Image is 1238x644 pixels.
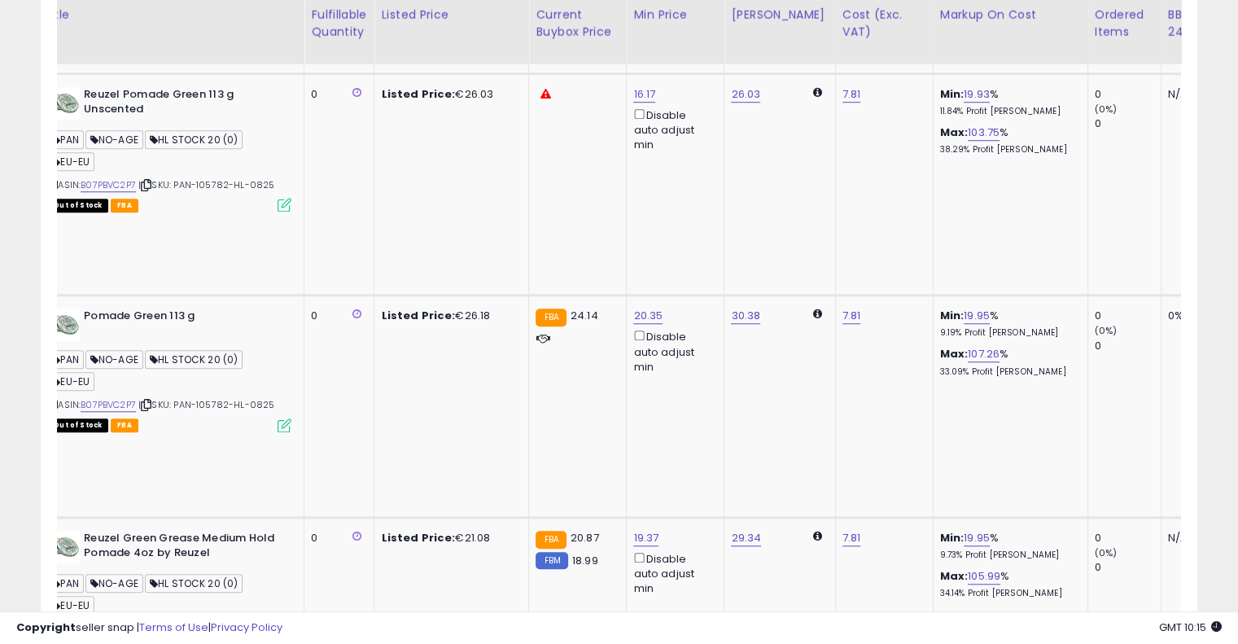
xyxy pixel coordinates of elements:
a: 26.03 [731,86,760,103]
div: % [940,87,1075,117]
div: 0 [311,309,361,323]
p: 38.29% Profit [PERSON_NAME] [940,144,1075,156]
div: Ordered Items [1095,7,1154,41]
strong: Copyright [16,620,76,635]
div: N/A [1168,531,1222,545]
span: All listings that are currently out of stock and unavailable for purchase on Amazon [47,199,108,212]
span: FBA [111,199,138,212]
p: 11.84% Profit [PERSON_NAME] [940,106,1075,117]
span: All listings that are currently out of stock and unavailable for purchase on Amazon [47,418,108,432]
span: 24.14 [571,308,598,323]
small: FBA [536,531,566,549]
span: EU-EU [47,596,94,615]
img: 510jLqJnW3L._SL40_.jpg [47,531,80,563]
small: FBM [536,552,567,569]
a: B07PBVC2P7 [81,178,136,192]
span: PAN [47,130,84,149]
div: €21.08 [381,531,516,545]
a: 20.35 [633,308,663,324]
b: Pomade Green 113 g [84,309,282,328]
div: €26.03 [381,87,516,102]
div: Disable auto adjust min [633,106,711,153]
div: % [940,125,1075,156]
div: Disable auto adjust min [633,550,711,597]
b: Reuzel Green Grease Medium Hold Pomade 4oz by Reuzel [84,531,282,565]
img: 510jLqJnW3L._SL40_.jpg [47,309,80,341]
div: % [940,347,1075,377]
span: 2025-08-13 10:15 GMT [1159,620,1222,635]
b: Listed Price: [381,86,455,102]
span: | SKU: PAN-105782-HL-0825 [138,398,274,411]
div: BB Share 24h. [1168,7,1227,41]
a: 29.34 [731,530,761,546]
b: Min: [940,530,965,545]
div: 0 [311,87,361,102]
span: HL STOCK 20 (0) [145,574,243,593]
span: 18.99 [572,553,598,568]
span: NO-AGE [85,130,143,149]
div: €26.18 [381,309,516,323]
b: Listed Price: [381,530,455,545]
a: B07PBVC2P7 [81,398,136,412]
small: (0%) [1095,324,1118,337]
small: (0%) [1095,103,1118,116]
b: Max: [940,568,969,584]
div: Min Price [633,7,717,24]
b: Min: [940,308,965,323]
span: HL STOCK 20 (0) [145,130,243,149]
div: Cost (Exc. VAT) [842,7,926,41]
a: 30.38 [731,308,760,324]
b: Max: [940,346,969,361]
a: 19.95 [964,530,990,546]
a: 7.81 [842,308,861,324]
div: % [940,309,1075,339]
b: Listed Price: [381,308,455,323]
a: 19.95 [964,308,990,324]
div: % [940,531,1075,561]
span: 20.87 [571,530,599,545]
p: 9.73% Profit [PERSON_NAME] [940,550,1075,561]
span: PAN [47,574,84,593]
div: Listed Price [381,7,522,24]
p: 9.19% Profit [PERSON_NAME] [940,327,1075,339]
div: % [940,569,1075,599]
div: 0% [1168,309,1222,323]
b: Max: [940,125,969,140]
div: 0 [1095,531,1161,545]
a: 19.37 [633,530,658,546]
b: Min: [940,86,965,102]
span: FBA [111,418,138,432]
a: 16.17 [633,86,655,103]
a: 19.93 [964,86,990,103]
div: 0 [1095,87,1161,102]
b: Reuzel Pomade Green 113 g Unscented [84,87,282,121]
span: EU-EU [47,372,94,391]
div: 0 [1095,560,1161,575]
a: 107.26 [968,346,1000,362]
div: 0 [311,531,361,545]
span: HL STOCK 20 (0) [145,350,243,369]
div: Title [43,7,297,24]
img: 510jLqJnW3L._SL40_.jpg [47,87,80,120]
a: Terms of Use [139,620,208,635]
div: Current Buybox Price [536,7,619,41]
p: 33.09% Profit [PERSON_NAME] [940,366,1075,378]
div: 0 [1095,339,1161,353]
div: Fulfillable Quantity [311,7,367,41]
a: 103.75 [968,125,1000,141]
div: Markup on Cost [940,7,1081,24]
a: 7.81 [842,530,861,546]
span: NO-AGE [85,574,143,593]
a: Privacy Policy [211,620,282,635]
div: 0 [1095,309,1161,323]
a: 105.99 [968,568,1000,585]
span: | SKU: PAN-105782-HL-0825 [138,178,274,191]
small: (0%) [1095,546,1118,559]
span: PAN [47,350,84,369]
div: [PERSON_NAME] [731,7,828,24]
span: NO-AGE [85,350,143,369]
p: 34.14% Profit [PERSON_NAME] [940,588,1075,599]
div: N/A [1168,87,1222,102]
a: 7.81 [842,86,861,103]
div: Disable auto adjust min [633,327,711,375]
